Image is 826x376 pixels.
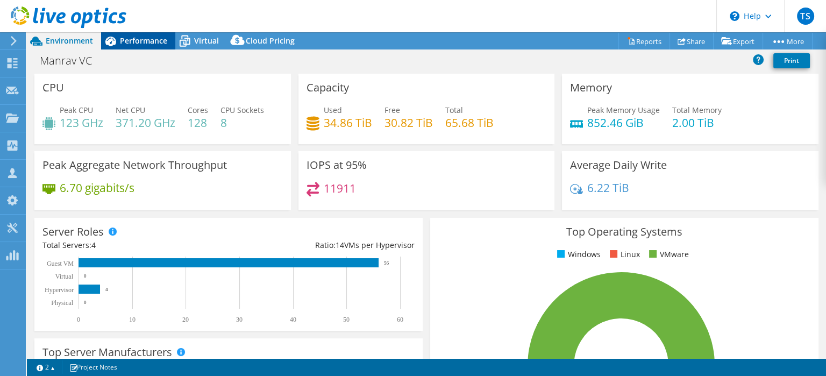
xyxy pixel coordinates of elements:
div: Total Servers: [42,239,229,251]
text: Hypervisor [45,286,74,294]
text: 10 [129,316,136,323]
span: TS [797,8,814,25]
a: 2 [29,360,62,374]
span: 4 [91,240,96,250]
li: VMware [646,249,688,260]
span: Total [445,105,463,115]
h3: Peak Aggregate Network Throughput [42,159,227,171]
span: Performance [120,36,167,46]
text: 0 [77,316,80,323]
text: Virtual [55,273,74,280]
text: 56 [384,260,389,266]
text: 60 [397,316,403,323]
h3: Top Server Manufacturers [42,346,172,358]
h4: 371.20 GHz [116,117,175,129]
a: Print [773,53,810,68]
a: Reports [618,33,670,49]
h3: CPU [42,82,64,94]
h4: 34.86 TiB [324,117,372,129]
span: Cloud Pricing [246,36,295,46]
text: Physical [51,299,73,307]
a: More [763,33,813,49]
div: Ratio: VMs per Hypervisor [229,239,415,251]
h1: Manrav VC [35,55,109,67]
h4: 30.82 TiB [384,117,433,129]
text: 20 [182,316,189,323]
h4: 123 GHz [60,117,103,129]
h3: Top Operating Systems [438,226,810,238]
a: Project Notes [62,360,125,374]
h4: 852.46 GiB [587,117,660,129]
span: Peak CPU [60,105,93,115]
a: Export [713,33,763,49]
h3: Average Daily Write [570,159,667,171]
h3: Memory [570,82,612,94]
text: Guest VM [47,260,74,267]
h4: 6.70 gigabits/s [60,182,134,194]
h3: Server Roles [42,226,104,238]
span: Cores [188,105,208,115]
h4: 2.00 TiB [672,117,722,129]
h4: 128 [188,117,208,129]
span: Net CPU [116,105,145,115]
span: CPU Sockets [220,105,264,115]
text: 40 [290,316,296,323]
span: Used [324,105,342,115]
span: Total Memory [672,105,722,115]
span: 14 [336,240,344,250]
li: Windows [554,249,600,260]
text: 4 [105,287,108,292]
h4: 65.68 TiB [445,117,494,129]
span: Environment [46,36,93,46]
h3: Capacity [307,82,349,94]
h4: 6.22 TiB [587,182,629,194]
h4: 11911 [324,182,356,194]
a: Share [670,33,714,49]
span: Peak Memory Usage [587,105,660,115]
text: 50 [343,316,350,323]
li: Linux [607,249,639,260]
text: 30 [236,316,243,323]
span: Free [384,105,400,115]
text: 0 [84,273,87,279]
h3: IOPS at 95% [307,159,367,171]
h4: 8 [220,117,264,129]
text: 0 [84,300,87,305]
svg: \n [730,11,739,21]
span: Virtual [194,36,219,46]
